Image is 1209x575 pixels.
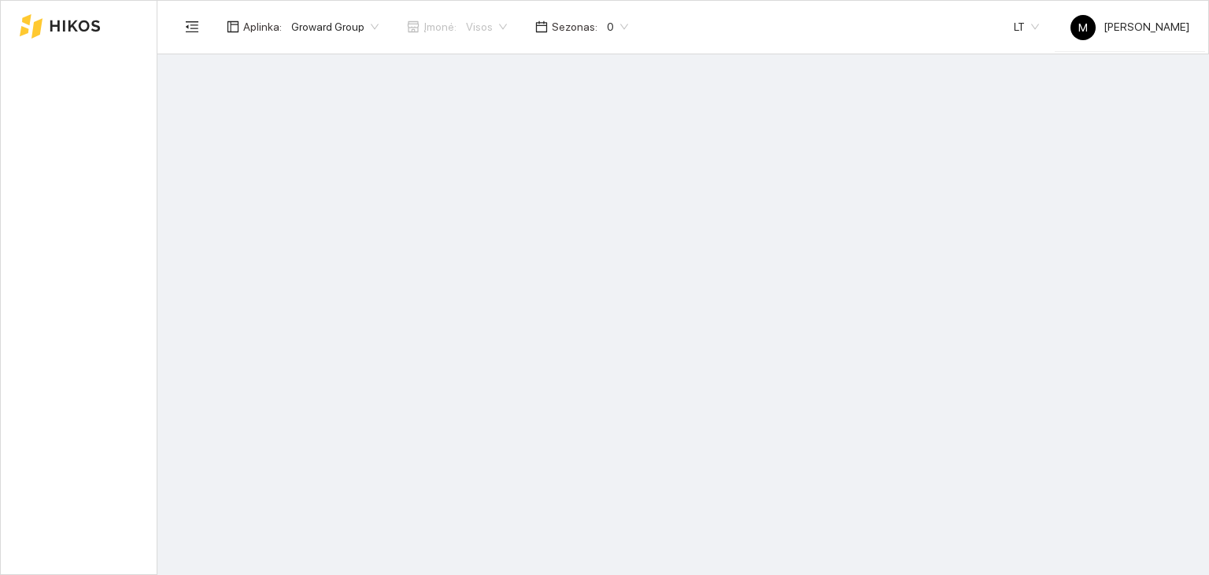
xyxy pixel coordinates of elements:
[466,15,507,39] span: Visos
[227,20,239,33] span: layout
[1070,20,1189,33] span: [PERSON_NAME]
[423,18,457,35] span: Įmonė :
[552,18,597,35] span: Sezonas :
[291,15,379,39] span: Groward Group
[243,18,282,35] span: Aplinka :
[607,15,628,39] span: 0
[176,11,208,43] button: menu-fold
[185,20,199,34] span: menu-fold
[535,20,548,33] span: calendar
[407,20,420,33] span: shop
[1078,15,1088,40] span: M
[1014,15,1039,39] span: LT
